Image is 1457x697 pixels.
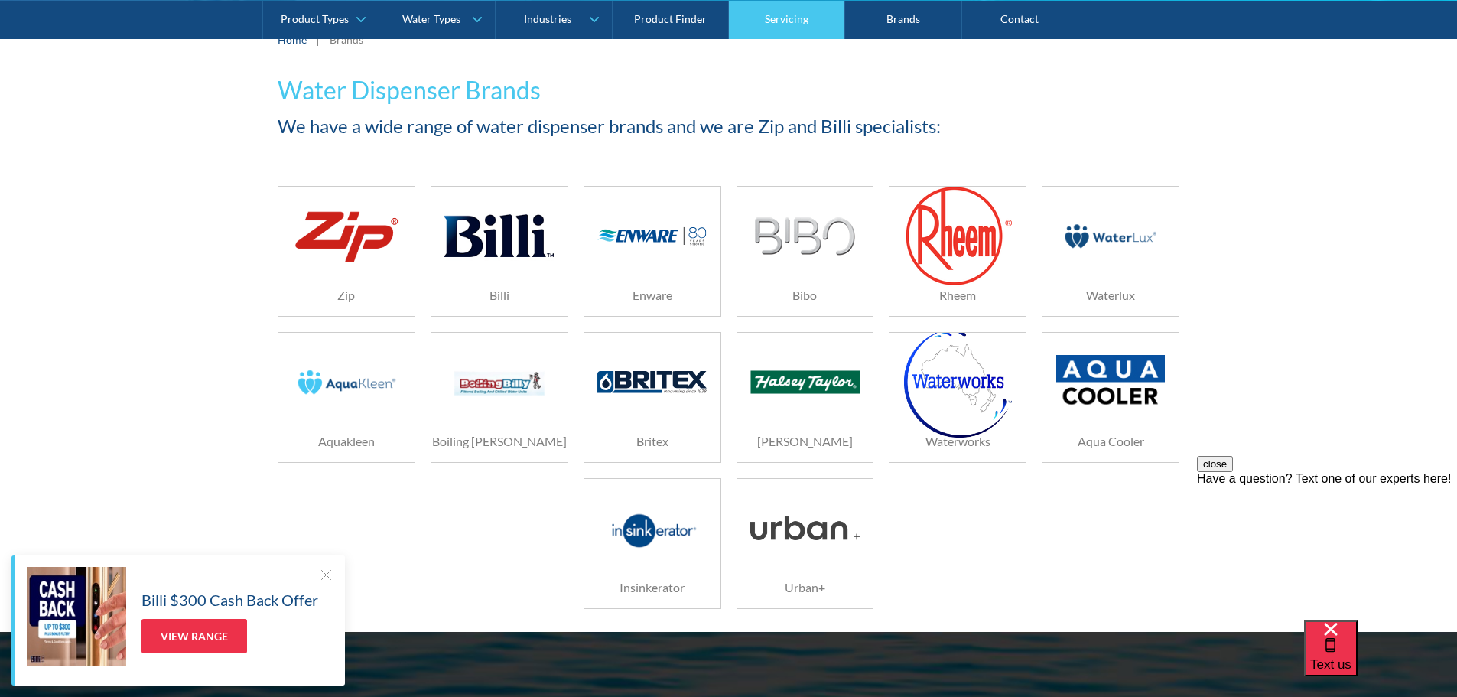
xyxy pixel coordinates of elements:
[737,286,873,305] h6: Bibo
[444,346,553,419] img: Boiling billy
[889,286,1026,305] h6: Rheem
[281,12,349,25] div: Product Types
[584,478,721,609] a: InsinkeratorInsinkerator
[431,332,568,463] a: Boiling billyBoiling [PERSON_NAME]
[278,286,415,305] h6: Zip
[597,226,706,246] img: Enware
[431,186,568,317] a: BilliBilli
[737,478,874,609] a: Urban+Urban+
[750,370,859,394] img: Halsey Taylor
[524,12,571,25] div: Industries
[1056,200,1165,272] img: Waterlux
[737,578,873,597] h6: Urban+
[1304,620,1457,697] iframe: podium webchat widget bubble
[1042,186,1179,317] a: WaterluxWaterlux
[737,186,874,317] a: BiboBibo
[904,327,1012,438] img: Waterworks
[278,31,307,47] a: Home
[750,516,859,540] img: Urban+
[754,217,856,256] img: Bibo
[1042,286,1179,305] h6: Waterlux
[278,186,415,317] a: ZipZip
[431,286,568,305] h6: Billi
[584,432,720,451] h6: Britex
[584,332,721,463] a: BritexBritex
[597,492,706,565] img: Insinkerator
[597,371,706,392] img: Britex
[1197,456,1457,640] iframe: podium webchat widget prompt
[1042,432,1179,451] h6: Aqua Cooler
[402,12,460,25] div: Water Types
[737,332,874,463] a: Halsey Taylor[PERSON_NAME]
[278,112,1180,140] h2: We have a wide range of water dispenser brands and we are Zip and Billi specialists:
[889,332,1026,463] a: WaterworksWaterworks
[141,619,247,653] a: View Range
[330,31,363,47] div: Brands
[278,432,415,451] h6: Aquakleen
[27,567,126,666] img: Billi $300 Cash Back Offer
[278,72,1180,109] h1: Water Dispenser Brands
[292,346,401,419] img: Aquakleen
[1056,355,1165,409] img: Aqua Cooler
[889,432,1026,451] h6: Waterworks
[889,186,1026,317] a: RheemRheem
[1042,332,1179,463] a: Aqua CoolerAqua Cooler
[584,578,720,597] h6: Insinkerator
[584,186,721,317] a: EnwareEnware
[141,588,318,611] h5: Billi $300 Cash Back Offer
[278,332,415,463] a: AquakleenAquakleen
[737,432,873,451] h6: [PERSON_NAME]
[431,432,568,451] h6: Boiling [PERSON_NAME]
[904,185,1012,287] img: Rheem
[292,204,401,269] img: Zip
[314,30,322,48] div: |
[444,200,553,272] img: Billi
[584,286,720,305] h6: Enware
